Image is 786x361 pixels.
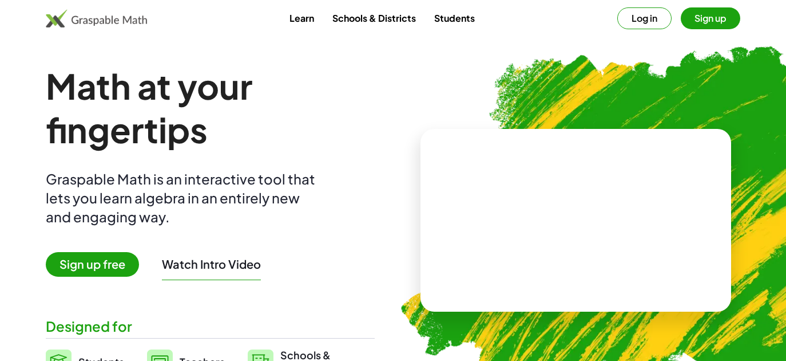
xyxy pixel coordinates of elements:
[46,64,375,151] h1: Math at your fingertips
[162,257,261,272] button: Watch Intro Video
[46,252,139,277] span: Sign up free
[617,7,672,29] button: Log in
[46,317,375,336] div: Designed for
[681,7,740,29] button: Sign up
[46,170,320,226] div: Graspable Math is an interactive tool that lets you learn algebra in an entirely new and engaging...
[425,7,484,29] a: Students
[490,178,662,264] video: What is this? This is dynamic math notation. Dynamic math notation plays a central role in how Gr...
[323,7,425,29] a: Schools & Districts
[280,7,323,29] a: Learn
